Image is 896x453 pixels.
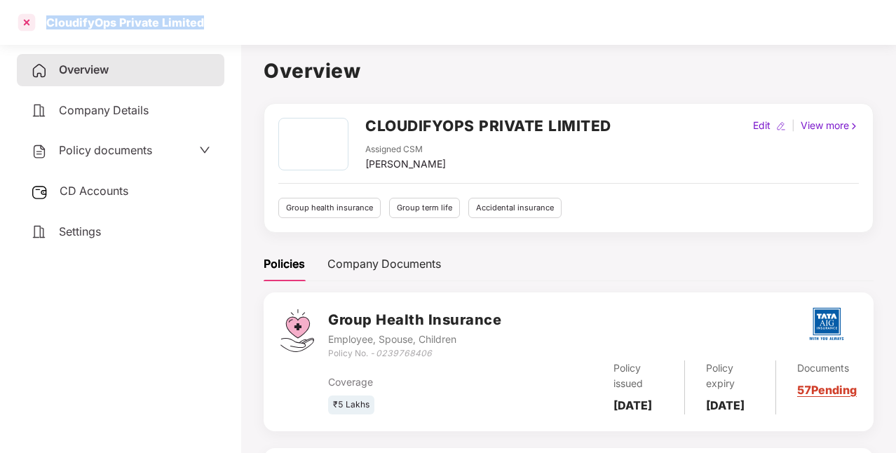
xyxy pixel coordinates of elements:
b: [DATE] [613,398,652,412]
div: Policy expiry [706,360,754,391]
div: View more [798,118,862,133]
img: tatag.png [802,299,851,349]
div: [PERSON_NAME] [365,156,446,172]
div: Policy No. - [328,347,501,360]
div: Group health insurance [278,198,381,218]
img: svg+xml;base64,PHN2ZyB4bWxucz0iaHR0cDovL3d3dy53My5vcmcvMjAwMC9zdmciIHdpZHRoPSIyNCIgaGVpZ2h0PSIyNC... [31,224,48,241]
div: ₹5 Lakhs [328,395,374,414]
span: Company Details [59,103,149,117]
div: CloudifyOps Private Limited [38,15,204,29]
div: Group term life [389,198,460,218]
img: editIcon [776,121,786,131]
img: svg+xml;base64,PHN2ZyB4bWxucz0iaHR0cDovL3d3dy53My5vcmcvMjAwMC9zdmciIHdpZHRoPSIyNCIgaGVpZ2h0PSIyNC... [31,143,48,160]
img: svg+xml;base64,PHN2ZyB4bWxucz0iaHR0cDovL3d3dy53My5vcmcvMjAwMC9zdmciIHdpZHRoPSI0Ny43MTQiIGhlaWdodD... [280,309,314,352]
span: down [199,144,210,156]
span: Overview [59,62,109,76]
b: [DATE] [706,398,745,412]
div: Edit [750,118,773,133]
h3: Group Health Insurance [328,309,501,331]
div: | [789,118,798,133]
div: Documents [797,360,857,376]
div: Company Documents [327,255,441,273]
div: Accidental insurance [468,198,562,218]
i: 0239768406 [376,348,432,358]
span: CD Accounts [60,184,128,198]
h2: CLOUDIFYOPS PRIVATE LIMITED [365,114,611,137]
a: 57 Pending [797,383,857,397]
div: Employee, Spouse, Children [328,332,501,347]
img: svg+xml;base64,PHN2ZyB4bWxucz0iaHR0cDovL3d3dy53My5vcmcvMjAwMC9zdmciIHdpZHRoPSIyNCIgaGVpZ2h0PSIyNC... [31,62,48,79]
div: Coverage [328,374,504,390]
div: Assigned CSM [365,143,446,156]
div: Policies [264,255,305,273]
img: rightIcon [849,121,859,131]
img: svg+xml;base64,PHN2ZyB3aWR0aD0iMjUiIGhlaWdodD0iMjQiIHZpZXdCb3g9IjAgMCAyNSAyNCIgZmlsbD0ibm9uZSIgeG... [31,184,48,201]
h1: Overview [264,55,874,86]
span: Policy documents [59,143,152,157]
span: Settings [59,224,101,238]
img: svg+xml;base64,PHN2ZyB4bWxucz0iaHR0cDovL3d3dy53My5vcmcvMjAwMC9zdmciIHdpZHRoPSIyNCIgaGVpZ2h0PSIyNC... [31,102,48,119]
div: Policy issued [613,360,663,391]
